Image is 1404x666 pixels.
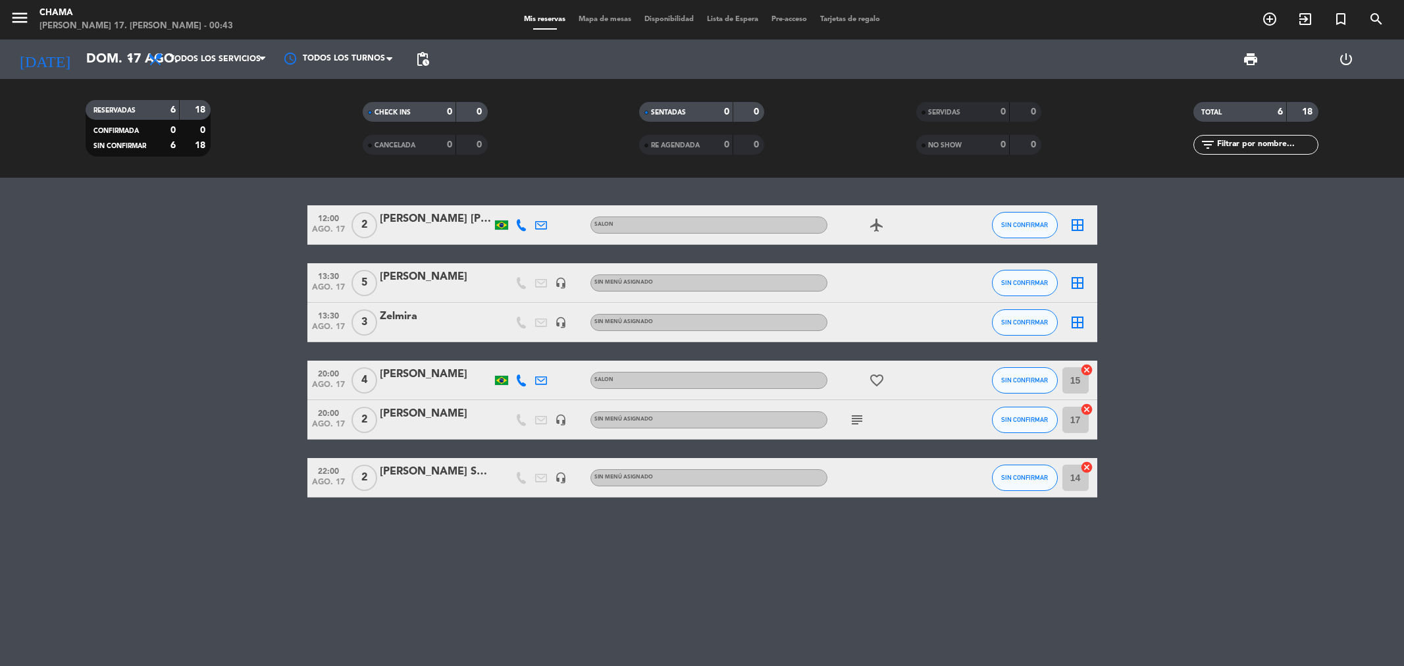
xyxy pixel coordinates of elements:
[594,280,653,285] span: Sin menú asignado
[380,463,492,480] div: [PERSON_NAME] San [PERSON_NAME]
[1298,39,1394,79] div: LOG OUT
[312,268,345,283] span: 13:30
[1278,107,1283,116] strong: 6
[594,474,653,480] span: Sin menú asignado
[351,309,377,336] span: 3
[1001,279,1048,286] span: SIN CONFIRMAR
[572,16,638,23] span: Mapa de mesas
[724,140,729,149] strong: 0
[380,405,492,423] div: [PERSON_NAME]
[351,407,377,433] span: 2
[1031,107,1039,116] strong: 0
[765,16,814,23] span: Pre-acceso
[1338,51,1354,67] i: power_settings_new
[375,109,411,116] span: CHECK INS
[1070,275,1085,291] i: border_all
[1001,416,1048,423] span: SIN CONFIRMAR
[312,420,345,435] span: ago. 17
[195,141,208,150] strong: 18
[93,107,136,114] span: RESERVADAS
[93,128,139,134] span: CONFIRMADA
[517,16,572,23] span: Mis reservas
[638,16,700,23] span: Disponibilidad
[415,51,430,67] span: pending_actions
[1070,315,1085,330] i: border_all
[351,212,377,238] span: 2
[992,407,1058,433] button: SIN CONFIRMAR
[195,105,208,115] strong: 18
[555,472,567,484] i: headset_mic
[477,107,484,116] strong: 0
[312,322,345,338] span: ago. 17
[1001,140,1006,149] strong: 0
[594,319,653,324] span: Sin menú asignado
[10,8,30,28] i: menu
[849,412,865,428] i: subject
[1080,461,1093,474] i: cancel
[869,217,885,233] i: airplanemode_active
[170,55,261,64] span: Todos los servicios
[992,270,1058,296] button: SIN CONFIRMAR
[312,307,345,322] span: 13:30
[200,126,208,135] strong: 0
[724,107,729,116] strong: 0
[380,211,492,228] div: [PERSON_NAME] [PERSON_NAME]
[992,367,1058,394] button: SIN CONFIRMAR
[1001,474,1048,481] span: SIN CONFIRMAR
[380,308,492,325] div: Zelmira
[992,465,1058,491] button: SIN CONFIRMAR
[928,142,962,149] span: NO SHOW
[1302,107,1315,116] strong: 18
[1201,109,1222,116] span: TOTAL
[1368,11,1384,27] i: search
[170,126,176,135] strong: 0
[39,7,233,20] div: CHAMA
[39,20,233,33] div: [PERSON_NAME] 17. [PERSON_NAME] - 00:43
[312,463,345,478] span: 22:00
[10,8,30,32] button: menu
[594,222,613,227] span: SALON
[555,414,567,426] i: headset_mic
[380,366,492,383] div: [PERSON_NAME]
[1262,11,1278,27] i: add_circle_outline
[312,283,345,298] span: ago. 17
[170,141,176,150] strong: 6
[1243,51,1259,67] span: print
[312,405,345,420] span: 20:00
[351,367,377,394] span: 4
[992,212,1058,238] button: SIN CONFIRMAR
[1070,217,1085,233] i: border_all
[594,417,653,422] span: Sin menú asignado
[477,140,484,149] strong: 0
[312,478,345,493] span: ago. 17
[1200,137,1216,153] i: filter_list
[1080,363,1093,376] i: cancel
[351,270,377,296] span: 5
[992,309,1058,336] button: SIN CONFIRMAR
[1031,140,1039,149] strong: 0
[122,51,138,67] i: arrow_drop_down
[700,16,765,23] span: Lista de Espera
[380,269,492,286] div: [PERSON_NAME]
[555,317,567,328] i: headset_mic
[447,107,452,116] strong: 0
[351,465,377,491] span: 2
[754,140,762,149] strong: 0
[1001,376,1048,384] span: SIN CONFIRMAR
[10,45,80,74] i: [DATE]
[651,142,700,149] span: RE AGENDADA
[1333,11,1349,27] i: turned_in_not
[447,140,452,149] strong: 0
[312,365,345,380] span: 20:00
[555,277,567,289] i: headset_mic
[1001,221,1048,228] span: SIN CONFIRMAR
[170,105,176,115] strong: 6
[869,372,885,388] i: favorite_border
[1297,11,1313,27] i: exit_to_app
[1216,138,1318,152] input: Filtrar por nombre...
[928,109,960,116] span: SERVIDAS
[1001,319,1048,326] span: SIN CONFIRMAR
[1080,403,1093,416] i: cancel
[93,143,146,149] span: SIN CONFIRMAR
[814,16,887,23] span: Tarjetas de regalo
